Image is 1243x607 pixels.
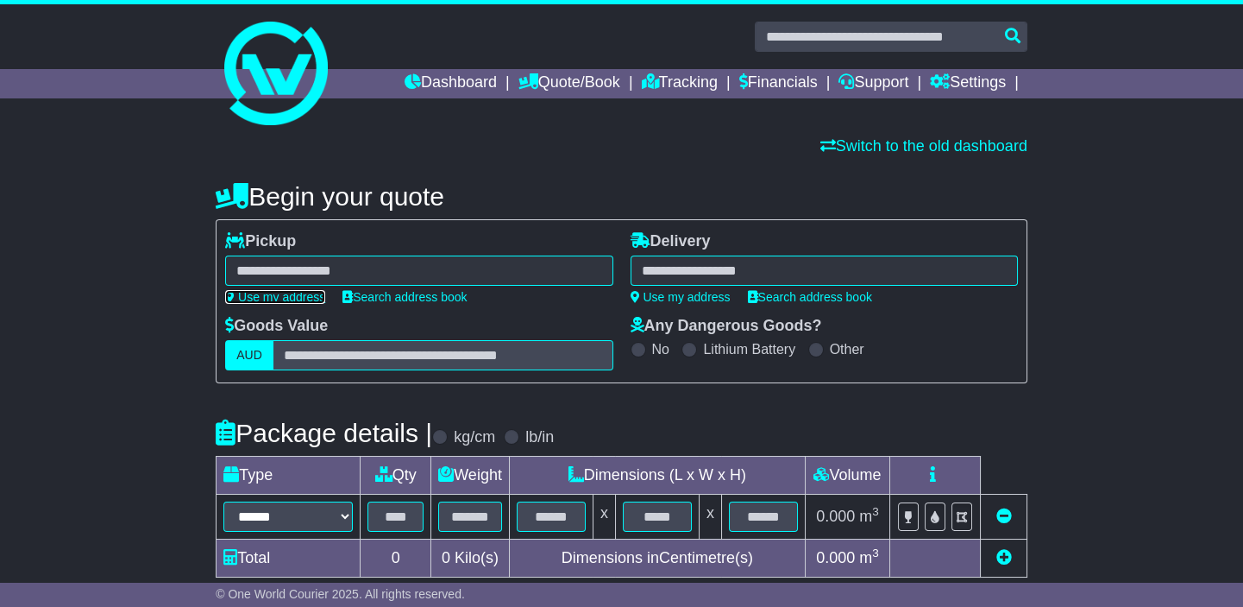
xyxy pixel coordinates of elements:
label: No [652,341,669,357]
h4: Begin your quote [216,182,1027,211]
label: Goods Value [225,317,328,336]
span: m [859,549,879,566]
label: kg/cm [454,428,495,447]
a: Dashboard [405,69,497,98]
a: Tracking [642,69,718,98]
a: Use my address [225,290,325,304]
a: Switch to the old dashboard [820,137,1027,155]
label: Lithium Battery [703,341,795,357]
td: Volume [805,457,889,495]
label: Any Dangerous Goods? [631,317,822,336]
td: Qty [361,457,431,495]
label: Other [830,341,864,357]
td: Total [217,540,361,578]
label: Pickup [225,232,296,251]
td: Kilo(s) [431,540,510,578]
td: Dimensions in Centimetre(s) [509,540,805,578]
td: 0 [361,540,431,578]
a: Support [838,69,908,98]
td: Type [217,457,361,495]
span: m [859,508,879,525]
sup: 3 [872,547,879,560]
td: Weight [431,457,510,495]
td: Dimensions (L x W x H) [509,457,805,495]
a: Search address book [342,290,467,304]
a: Add new item [995,549,1011,566]
a: Financials [739,69,818,98]
span: 0 [442,549,450,566]
label: Delivery [631,232,711,251]
a: Settings [930,69,1006,98]
td: x [593,495,615,540]
h4: Package details | [216,419,432,447]
span: 0.000 [816,549,855,566]
sup: 3 [872,505,879,518]
a: Use my address [631,290,731,304]
span: © One World Courier 2025. All rights reserved. [216,587,465,601]
label: lb/in [525,428,554,447]
a: Quote/Book [518,69,620,98]
a: Remove this item [995,508,1011,525]
label: AUD [225,340,273,370]
a: Search address book [748,290,872,304]
span: 0.000 [816,508,855,525]
td: x [699,495,721,540]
